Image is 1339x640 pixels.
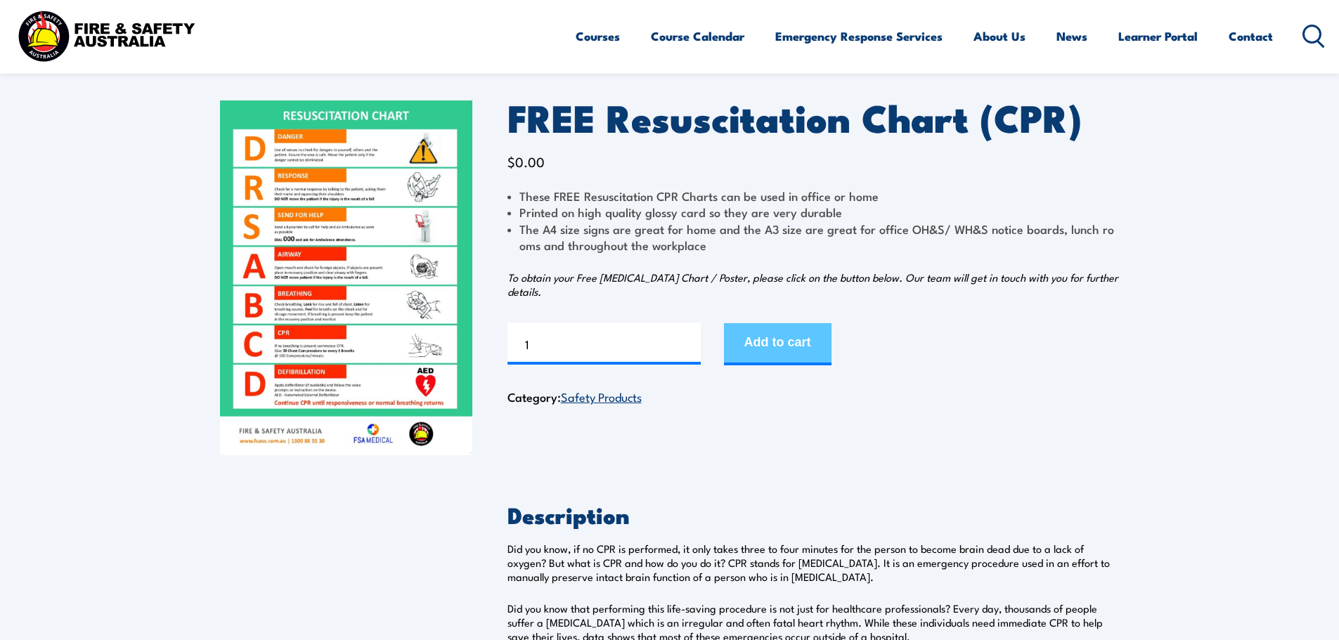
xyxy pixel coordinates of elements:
[507,188,1120,204] li: These FREE Resuscitation CPR Charts can be used in office or home
[507,204,1120,220] li: Printed on high quality glossy card so they are very durable
[651,18,744,55] a: Course Calendar
[724,323,832,365] button: Add to cart
[1229,18,1273,55] a: Contact
[507,388,642,405] span: Category:
[507,152,515,171] span: $
[220,100,472,455] img: FREE Resuscitation Chart - What are the 7 steps to CPR?
[507,322,701,365] input: Product quantity
[561,388,642,405] a: Safety Products
[775,18,943,55] a: Emergency Response Services
[576,18,620,55] a: Courses
[507,542,1120,584] p: Did you know, if no CPR is performed, it only takes three to four minutes for the person to becom...
[507,100,1120,133] h1: FREE Resuscitation Chart (CPR)
[973,18,1026,55] a: About Us
[507,152,545,171] bdi: 0.00
[507,270,1118,299] em: To obtain your Free [MEDICAL_DATA] Chart / Poster, please click on the button below. Our team wil...
[507,504,1120,524] h2: Description
[507,221,1120,254] li: The A4 size signs are great for home and the A3 size are great for office OH&S/ WH&S notice board...
[1118,18,1198,55] a: Learner Portal
[1056,18,1087,55] a: News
